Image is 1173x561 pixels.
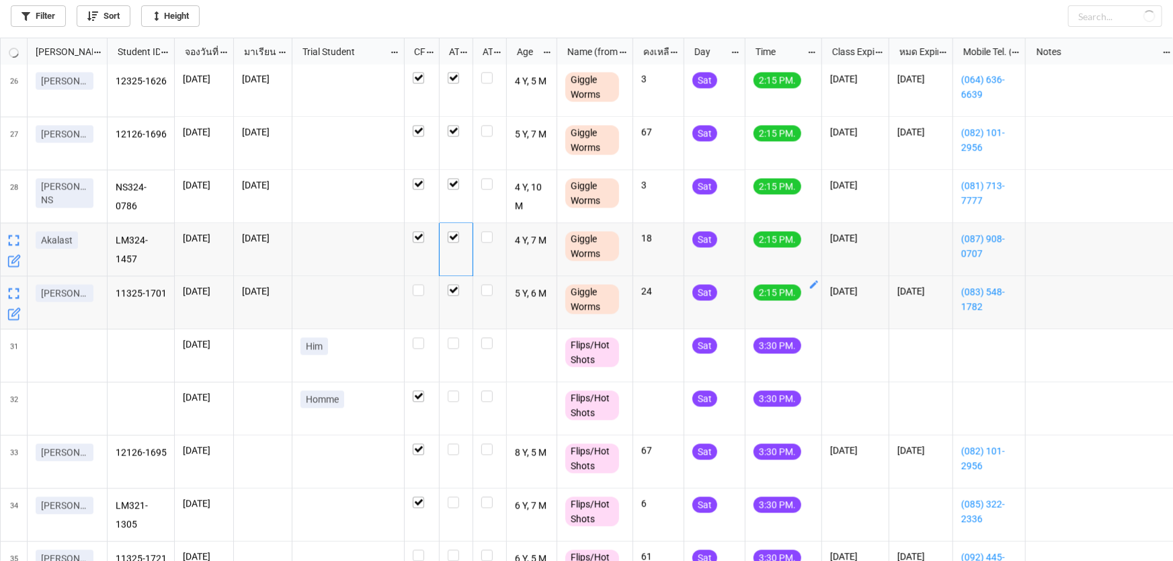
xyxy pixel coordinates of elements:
[41,234,73,247] p: Akalast
[961,285,1017,314] a: (083) 548-1782
[686,44,731,59] div: Day
[183,391,225,404] p: [DATE]
[116,497,167,533] p: LM321-1305
[830,179,881,192] p: [DATE]
[565,126,619,155] div: Giggle Worms
[961,232,1017,261] a: (087) 908-0707
[441,44,460,59] div: ATT
[559,44,618,59] div: Name (from Class)
[754,285,801,301] div: 2:15 PM.
[515,179,549,215] p: 4 Y, 10 M
[897,73,944,86] p: [DATE]
[641,285,676,298] p: 24
[565,285,619,314] div: Giggle Worms
[824,44,875,59] div: Class Expiration
[183,285,225,298] p: [DATE]
[41,75,88,88] p: [PERSON_NAME]
[830,73,881,86] p: [DATE]
[110,44,160,59] div: Student ID (from [PERSON_NAME] Name)
[1068,5,1162,27] input: Search...
[236,44,278,59] div: มาเรียน
[641,444,676,458] p: 67
[41,446,88,460] p: [PERSON_NAME]
[242,179,284,192] p: [DATE]
[10,118,18,170] span: 27
[754,391,801,407] div: 3:30 PM.
[747,44,807,59] div: Time
[116,444,167,463] p: 12126-1695
[830,285,881,298] p: [DATE]
[116,179,167,215] p: NS324-0786
[1,38,108,65] div: grid
[515,73,549,91] p: 4 Y, 5 M
[565,391,619,421] div: Flips/Hot Shots
[641,232,676,245] p: 18
[565,73,619,102] div: Giggle Worms
[10,330,18,382] span: 31
[242,285,284,298] p: [DATE]
[692,285,717,301] div: Sat
[565,179,619,208] div: Giggle Worms
[565,232,619,261] div: Giggle Worms
[830,232,881,245] p: [DATE]
[10,64,18,117] span: 26
[41,128,88,141] p: [PERSON_NAME]
[11,5,66,27] a: Filter
[515,444,549,463] p: 8 Y, 5 M
[183,232,225,245] p: [DATE]
[515,126,549,144] p: 5 Y, 7 M
[306,393,339,406] p: Homme
[10,436,18,488] span: 33
[641,73,676,86] p: 3
[515,285,549,304] p: 5 Y, 6 M
[41,499,88,513] p: [PERSON_NAME]
[754,126,801,142] div: 2:15 PM.
[41,180,88,207] p: [PERSON_NAME] NS
[830,126,881,139] p: [DATE]
[891,44,938,59] div: หมด Expired date (from [PERSON_NAME] Name)
[28,44,93,59] div: [PERSON_NAME] Name
[183,497,225,511] p: [DATE]
[692,338,717,354] div: Sat
[242,73,284,86] p: [DATE]
[183,444,225,458] p: [DATE]
[183,338,225,351] p: [DATE]
[183,73,225,86] p: [DATE]
[515,232,549,251] p: 4 Y, 7 M
[641,179,676,192] p: 3
[565,338,619,368] div: Flips/Hot Shots
[116,232,167,268] p: LM324-1457
[565,444,619,474] div: Flips/Hot Shots
[754,232,801,248] div: 2:15 PM.
[242,232,284,245] p: [DATE]
[692,391,717,407] div: Sat
[641,126,676,139] p: 67
[10,489,18,542] span: 34
[116,73,167,91] p: 12325-1626
[183,179,225,192] p: [DATE]
[897,285,944,298] p: [DATE]
[754,179,801,195] div: 2:15 PM.
[77,5,130,27] a: Sort
[10,171,18,223] span: 28
[1028,44,1163,59] div: Notes
[294,44,389,59] div: Trial Student
[475,44,493,59] div: ATK
[754,497,801,513] div: 3:30 PM.
[41,287,88,300] p: [PERSON_NAME]
[635,44,670,59] div: คงเหลือ (from Nick Name)
[897,126,944,139] p: [DATE]
[692,232,717,248] div: Sat
[692,444,717,460] div: Sat
[509,44,543,59] div: Age
[961,73,1017,102] a: (064) 636-6639
[515,497,549,516] p: 6 Y, 7 M
[177,44,220,59] div: จองวันที่
[242,126,284,139] p: [DATE]
[754,338,801,354] div: 3:30 PM.
[961,179,1017,208] a: (081) 713-7777
[565,497,619,527] div: Flips/Hot Shots
[141,5,200,27] a: Height
[10,383,18,435] span: 32
[955,44,1011,59] div: Mobile Tel. (from Nick Name)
